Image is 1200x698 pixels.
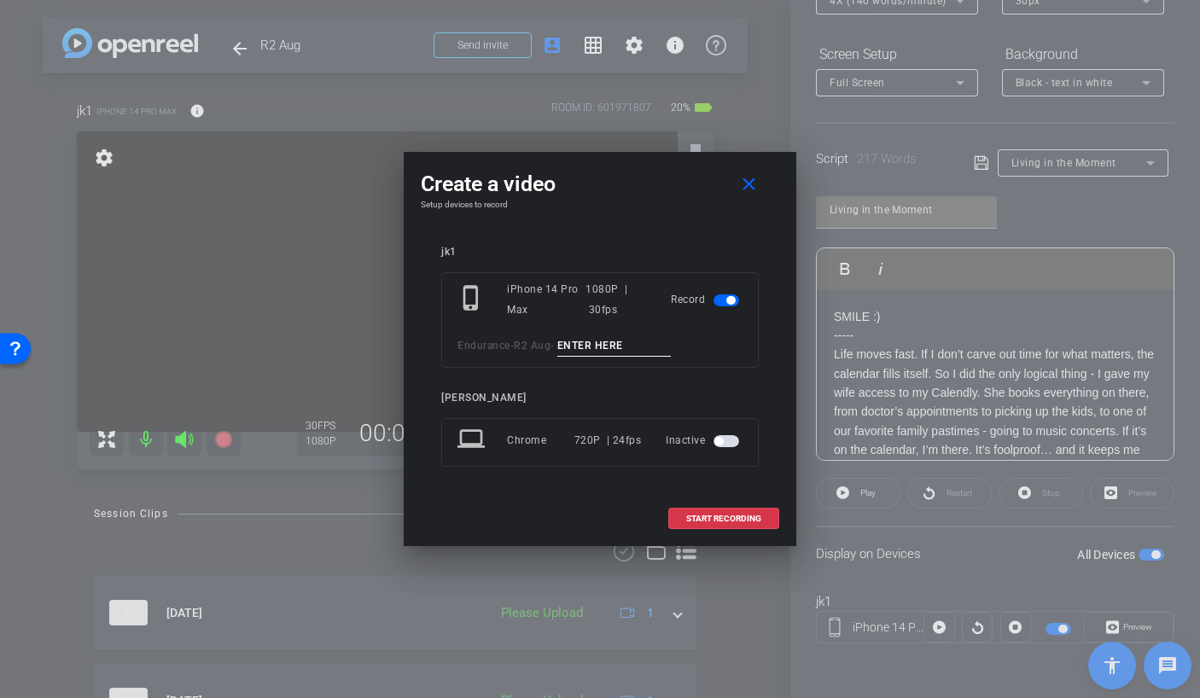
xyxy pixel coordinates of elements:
[457,284,488,315] mat-icon: phone_iphone
[457,340,510,352] span: Endurance
[510,340,515,352] span: -
[585,279,646,320] div: 1080P | 30fps
[441,246,759,259] div: jk1
[507,279,585,320] div: iPhone 14 Pro Max
[666,425,743,456] div: Inactive
[738,174,760,195] mat-icon: close
[514,340,550,352] span: R2 Aug
[550,340,555,352] span: -
[574,425,642,456] div: 720P | 24fps
[671,279,743,320] div: Record
[441,392,759,404] div: [PERSON_NAME]
[457,425,488,456] mat-icon: laptop
[668,508,779,529] button: START RECORDING
[686,515,761,523] span: START RECORDING
[507,425,574,456] div: Chrome
[557,335,672,357] input: ENTER HERE
[421,169,779,200] div: Create a video
[421,200,779,210] h4: Setup devices to record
